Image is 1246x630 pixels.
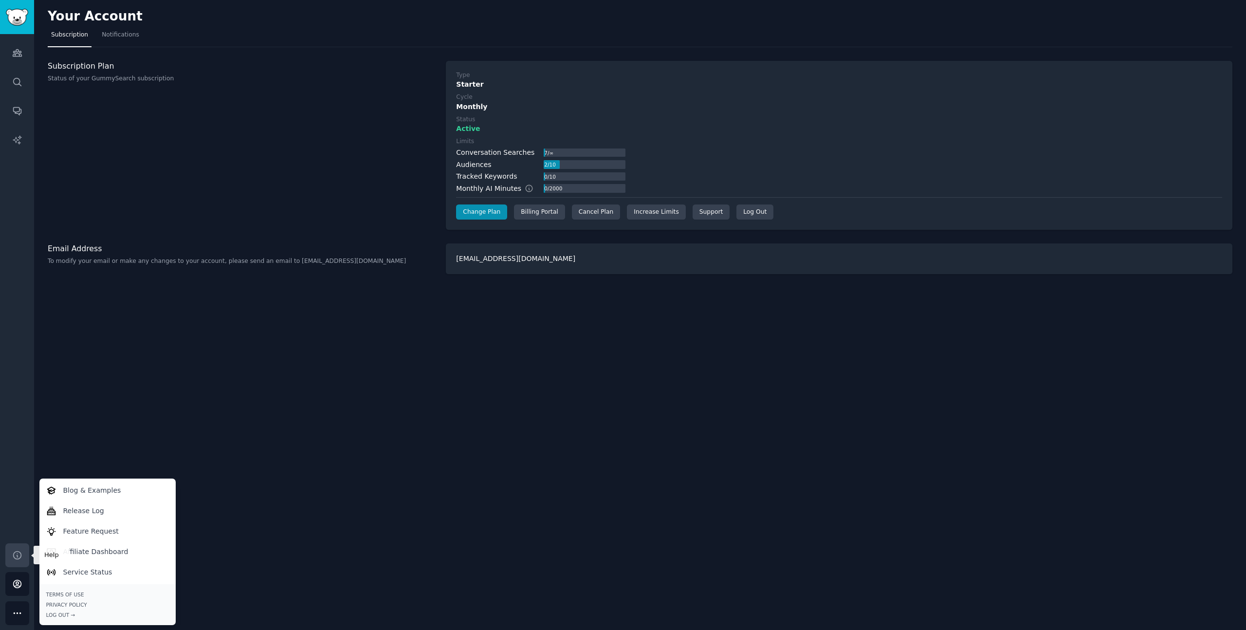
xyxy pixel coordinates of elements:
[63,567,112,577] p: Service Status
[456,204,507,220] a: Change Plan
[456,102,1222,112] div: Monthly
[98,27,143,47] a: Notifications
[51,31,88,39] span: Subscription
[456,79,1222,90] div: Starter
[63,547,128,557] p: Affiliate Dashboard
[48,257,436,266] p: To modify your email or make any changes to your account, please send an email to [EMAIL_ADDRESS]...
[41,562,174,582] a: Service Status
[456,148,534,158] div: Conversation Searches
[456,137,474,146] div: Limits
[456,115,475,124] div: Status
[544,172,557,181] div: 0 / 10
[544,148,554,157] div: 7 / ∞
[48,61,436,71] h3: Subscription Plan
[544,184,563,193] div: 0 / 2000
[456,124,480,134] span: Active
[456,160,491,170] div: Audiences
[48,9,143,24] h2: Your Account
[736,204,773,220] div: Log Out
[456,184,543,194] div: Monthly AI Minutes
[627,204,686,220] a: Increase Limits
[63,506,104,516] p: Release Log
[456,171,517,182] div: Tracked Keywords
[6,9,28,26] img: GummySearch logo
[48,27,92,47] a: Subscription
[63,526,119,537] p: Feature Request
[456,71,470,80] div: Type
[514,204,565,220] div: Billing Portal
[572,204,620,220] div: Cancel Plan
[544,160,557,169] div: 2 / 10
[41,480,174,500] a: Blog & Examples
[41,521,174,541] a: Feature Request
[48,243,436,254] h3: Email Address
[446,243,1232,274] div: [EMAIL_ADDRESS][DOMAIN_NAME]
[48,74,436,83] p: Status of your GummySearch subscription
[41,500,174,521] a: Release Log
[46,611,169,618] div: Log Out →
[46,601,169,608] a: Privacy Policy
[63,485,121,496] p: Blog & Examples
[693,204,730,220] a: Support
[46,591,169,598] a: Terms of Use
[41,541,174,562] a: Affiliate Dashboard
[102,31,139,39] span: Notifications
[456,93,472,102] div: Cycle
